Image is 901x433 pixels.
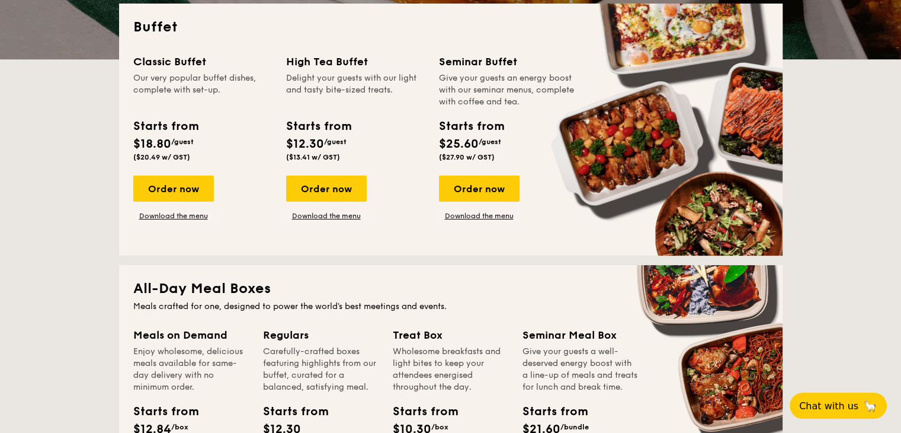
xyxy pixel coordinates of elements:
span: /guest [479,138,501,146]
h2: Buffet [133,18,768,37]
div: Order now [286,176,367,202]
span: /guest [324,138,347,146]
div: Order now [133,176,214,202]
span: /box [171,423,188,431]
h2: All-Day Meal Boxes [133,279,768,298]
div: Starts from [286,117,351,135]
div: Meals on Demand [133,327,249,343]
span: /guest [171,138,194,146]
div: Starts from [133,117,198,135]
div: Starts from [393,403,446,421]
a: Download the menu [286,211,367,221]
div: Regulars [263,327,379,343]
div: Seminar Buffet [439,53,578,70]
div: Give your guests an energy boost with our seminar menus, complete with coffee and tea. [439,72,578,108]
div: Give your guests a well-deserved energy boost with a line-up of meals and treats for lunch and br... [522,346,638,393]
div: Order now [439,176,520,202]
span: /box [431,423,448,431]
span: /bundle [560,423,589,431]
div: Delight your guests with our light and tasty bite-sized treats. [286,72,425,108]
div: Starts from [439,117,504,135]
span: 🦙 [863,399,877,413]
span: Chat with us [799,400,858,412]
span: ($13.41 w/ GST) [286,153,340,161]
div: Enjoy wholesome, delicious meals available for same-day delivery with no minimum order. [133,346,249,393]
div: Our very popular buffet dishes, complete with set-up. [133,72,272,108]
div: Classic Buffet [133,53,272,70]
div: Carefully-crafted boxes featuring highlights from our buffet, curated for a balanced, satisfying ... [263,346,379,393]
div: Wholesome breakfasts and light bites to keep your attendees energised throughout the day. [393,346,508,393]
div: Treat Box [393,327,508,343]
span: $18.80 [133,137,171,151]
div: Starts from [263,403,316,421]
a: Download the menu [439,211,520,221]
div: Meals crafted for one, designed to power the world's best meetings and events. [133,301,768,313]
div: Seminar Meal Box [522,327,638,343]
span: ($20.49 w/ GST) [133,153,190,161]
span: ($27.90 w/ GST) [439,153,495,161]
button: Chat with us🦙 [790,393,887,419]
a: Download the menu [133,211,214,221]
div: High Tea Buffet [286,53,425,70]
span: $12.30 [286,137,324,151]
div: Starts from [133,403,187,421]
div: Starts from [522,403,576,421]
span: $25.60 [439,137,479,151]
